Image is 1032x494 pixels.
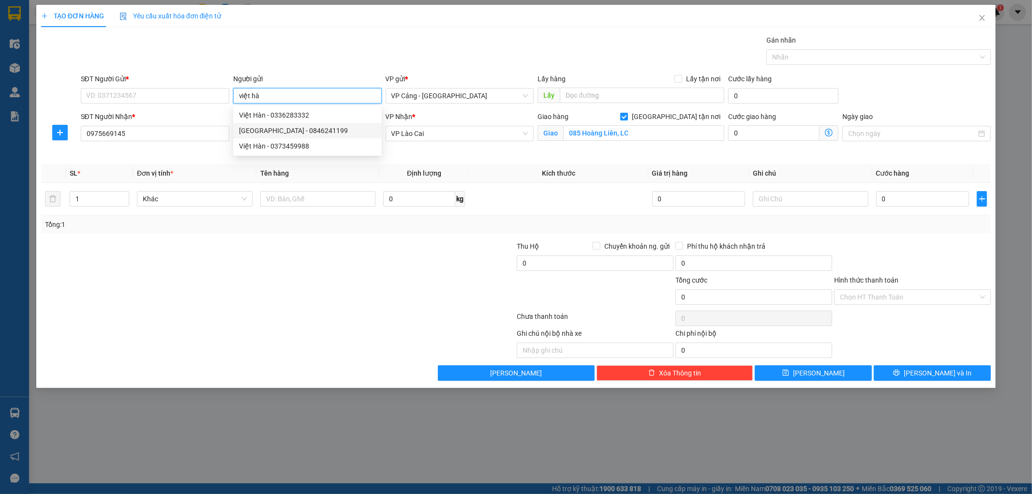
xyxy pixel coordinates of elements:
[137,169,173,177] span: Đơn vị tính
[728,125,820,141] input: Cước giao hàng
[239,141,376,151] div: Việt Hàn - 0373459988
[652,169,688,177] span: Giá trị hàng
[41,13,48,19] span: plus
[659,368,701,378] span: Xóa Thông tin
[233,74,382,84] div: Người gửi
[538,88,560,103] span: Lấy
[45,191,60,207] button: delete
[904,368,972,378] span: [PERSON_NAME] và In
[391,89,528,103] span: VP Cảng - Hà Nội
[893,369,900,377] span: printer
[239,110,376,120] div: Việt Hàn - 0336283332
[834,276,898,284] label: Hình thức thanh toán
[842,113,873,120] label: Ngày giao
[563,125,724,141] input: Giao tận nơi
[969,5,996,32] button: Close
[391,126,528,141] span: VP Lào Cai
[45,219,398,230] div: Tổng: 1
[848,128,976,139] input: Ngày giao
[652,191,745,207] input: 0
[41,12,104,20] span: TẠO ĐƠN HÀNG
[728,75,772,83] label: Cước lấy hàng
[876,169,910,177] span: Cước hàng
[120,12,222,20] span: Yêu cầu xuất hóa đơn điện tử
[793,368,845,378] span: [PERSON_NAME]
[490,368,542,378] span: [PERSON_NAME]
[538,125,563,141] span: Giao
[628,111,724,122] span: [GEOGRAPHIC_DATA] tận nơi
[977,191,987,207] button: plus
[560,88,724,103] input: Dọc đường
[70,169,77,177] span: SL
[101,47,159,57] span: BD1308250143
[260,191,376,207] input: VD: Bàn, Ghế
[53,129,67,136] span: plus
[517,328,673,343] div: Ghi chú nội bộ nhà xe
[517,242,539,250] span: Thu Hộ
[233,107,382,123] div: Việt Hàn - 0336283332
[233,123,382,138] div: Việt Hà - 0846241199
[753,191,868,207] input: Ghi Chú
[260,169,289,177] span: Tên hàng
[81,111,229,122] div: SĐT Người Nhận
[56,61,98,76] strong: 02143888555, 0243777888
[749,164,872,183] th: Ghi chú
[386,113,413,120] span: VP Nhận
[728,88,838,104] input: Cước lấy hàng
[233,138,382,154] div: Việt Hàn - 0373459988
[538,113,568,120] span: Giao hàng
[517,343,673,358] input: Nhập ghi chú
[542,169,575,177] span: Kích thước
[825,129,833,136] span: dollar-circle
[407,169,441,177] span: Định lượng
[143,192,247,206] span: Khác
[766,36,796,44] label: Gán nhãn
[81,74,229,84] div: SĐT Người Gửi
[874,365,991,381] button: printer[PERSON_NAME] và In
[782,369,789,377] span: save
[675,328,832,343] div: Chi phí nội bộ
[600,241,673,252] span: Chuyển khoản ng. gửi
[683,241,769,252] span: Phí thu hộ khách nhận trả
[682,74,724,84] span: Lấy tận nơi
[597,365,753,381] button: deleteXóa Thông tin
[46,53,88,68] strong: TĐ chuyển phát:
[47,30,96,51] strong: PHIẾU GỬI HÀNG
[386,74,534,84] div: VP gửi
[516,311,675,328] div: Chưa thanh toán
[978,14,986,22] span: close
[120,13,127,20] img: icon
[438,365,595,381] button: [PERSON_NAME]
[675,276,707,284] span: Tổng cước
[977,195,987,203] span: plus
[755,365,872,381] button: save[PERSON_NAME]
[48,8,95,29] strong: VIỆT HIẾU LOGISTIC
[648,369,655,377] span: delete
[5,25,42,62] img: logo
[728,113,776,120] label: Cước giao hàng
[52,125,68,140] button: plus
[538,75,566,83] span: Lấy hàng
[239,125,376,136] div: [GEOGRAPHIC_DATA] - 0846241199
[455,191,465,207] span: kg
